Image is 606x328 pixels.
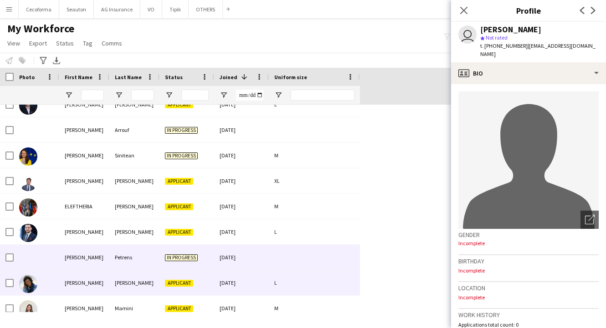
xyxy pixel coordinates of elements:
[214,245,269,270] div: [DATE]
[165,152,198,159] span: In progress
[109,296,159,321] div: Mamini
[19,224,37,242] img: Ricardo Cunha
[220,91,228,99] button: Open Filter Menu
[165,254,198,261] span: In progress
[7,39,20,47] span: View
[115,74,142,81] span: Last Name
[480,42,596,57] span: | [EMAIL_ADDRESS][DOMAIN_NAME]
[458,267,599,274] p: Incomplete
[65,74,92,81] span: First Name
[109,194,159,219] div: [PERSON_NAME]
[109,245,159,270] div: Petrens
[140,0,162,18] button: VO
[214,168,269,193] div: [DATE]
[165,203,193,210] span: Applicant
[59,219,109,244] div: [PERSON_NAME]
[162,0,189,18] button: Tipik
[214,92,269,117] div: [DATE]
[65,91,73,99] button: Open Filter Menu
[274,177,280,184] span: XL
[214,219,269,244] div: [DATE]
[165,178,193,185] span: Applicant
[56,39,74,47] span: Status
[165,305,193,312] span: Applicant
[59,92,109,117] div: [PERSON_NAME]
[291,90,354,101] input: Uniform size Filter Input
[94,0,140,18] button: AG Insurance
[59,117,109,142] div: [PERSON_NAME]
[109,219,159,244] div: [PERSON_NAME]
[214,270,269,295] div: [DATE]
[83,39,92,47] span: Tag
[81,90,104,101] input: First Name Filter Input
[165,74,183,81] span: Status
[458,284,599,292] h3: Location
[38,55,49,66] app-action-btn: Advanced filters
[181,90,209,101] input: Status Filter Input
[98,37,126,49] a: Comms
[51,55,62,66] app-action-btn: Export XLSX
[165,101,193,108] span: Applicant
[274,152,278,159] span: M
[19,198,37,217] img: ELEFTHERIA ZAMPETAKI
[274,228,277,235] span: L
[102,39,122,47] span: Comms
[115,91,123,99] button: Open Filter Menu
[165,229,193,236] span: Applicant
[19,173,37,191] img: Arthur Boyer
[220,74,237,81] span: Joined
[109,143,159,168] div: Sinitean
[458,240,485,247] span: Incomplete
[214,117,269,142] div: [DATE]
[486,34,508,41] span: Not rated
[7,22,74,35] span: My Workforce
[19,300,37,318] img: Chiara Mamini
[19,96,37,115] img: Ronan Dumas-Labbe
[131,90,154,101] input: Last Name Filter Input
[59,296,109,321] div: [PERSON_NAME]
[4,37,24,49] a: View
[480,25,541,34] div: [PERSON_NAME]
[580,211,599,229] div: Open photos pop-in
[214,194,269,219] div: [DATE]
[59,270,109,295] div: [PERSON_NAME]
[59,168,109,193] div: [PERSON_NAME]
[451,62,606,84] div: Bio
[109,92,159,117] div: [PERSON_NAME]
[59,194,109,219] div: ELEFTHERIA
[458,231,599,239] h3: Gender
[109,168,159,193] div: [PERSON_NAME]
[458,321,599,328] p: Applications total count: 0
[29,39,47,47] span: Export
[165,91,173,99] button: Open Filter Menu
[274,74,307,81] span: Uniform size
[451,5,606,16] h3: Profile
[19,147,37,166] img: Ana-Maria Sinitean
[214,296,269,321] div: [DATE]
[59,0,94,18] button: Seauton
[59,143,109,168] div: [PERSON_NAME]
[480,42,528,49] span: t. [PHONE_NUMBER]
[214,143,269,168] div: [DATE]
[274,91,282,99] button: Open Filter Menu
[19,0,59,18] button: Cecoforma
[109,117,159,142] div: Arrouf
[274,203,278,210] span: M
[79,37,96,49] a: Tag
[458,311,599,319] h3: Work history
[189,0,223,18] button: OTHERS
[274,101,277,108] span: L
[458,257,599,265] h3: Birthday
[165,280,193,287] span: Applicant
[165,127,198,134] span: In progress
[52,37,77,49] a: Status
[19,74,35,81] span: Photo
[458,294,599,301] p: Incomplete
[109,270,159,295] div: [PERSON_NAME]
[26,37,51,49] a: Export
[236,90,263,101] input: Joined Filter Input
[19,275,37,293] img: Chiara de Caro
[274,305,278,312] span: M
[274,279,277,286] span: L
[59,245,109,270] div: [PERSON_NAME]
